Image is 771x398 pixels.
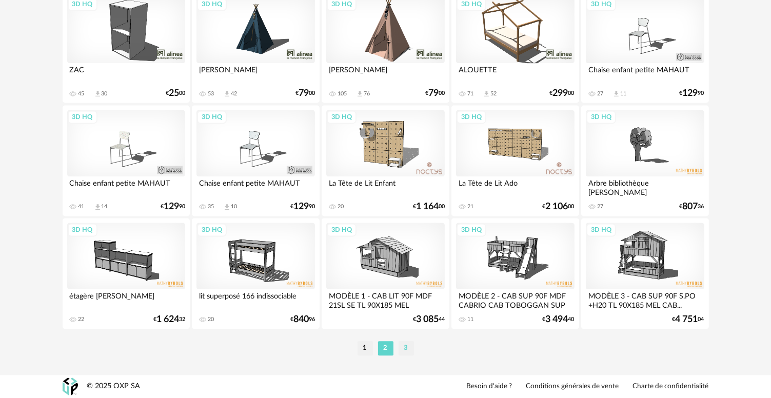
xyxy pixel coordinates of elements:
[326,289,444,310] div: MODÈLE 1 - CAB LIT 90F MDF 21SL SE TL 90X185 MEL
[597,203,603,210] div: 27
[164,203,179,210] span: 129
[456,63,574,84] div: ALOUETTE
[597,90,603,97] div: 27
[457,223,486,236] div: 3D HQ
[550,90,575,97] div: € 00
[543,316,575,323] div: € 40
[196,63,314,84] div: [PERSON_NAME]
[399,341,414,355] li: 3
[196,176,314,197] div: Chaise enfant petite MAHAUT
[299,90,309,97] span: 79
[338,90,347,97] div: 105
[156,316,179,323] span: 1 624
[326,176,444,197] div: La Tête de Lit Enfant
[378,341,393,355] li: 2
[581,105,708,216] a: 3D HQ Arbre bibliothèque [PERSON_NAME] 27 €80736
[358,341,373,355] li: 1
[293,203,309,210] span: 129
[680,203,704,210] div: € 36
[326,63,444,84] div: [PERSON_NAME]
[102,203,108,210] div: 14
[94,203,102,211] span: Download icon
[293,316,309,323] span: 840
[467,316,473,323] div: 11
[683,90,698,97] span: 129
[416,316,439,323] span: 3 085
[327,110,357,124] div: 3D HQ
[153,316,185,323] div: € 32
[457,110,486,124] div: 3D HQ
[683,203,698,210] span: 807
[612,90,620,97] span: Download icon
[169,90,179,97] span: 25
[223,203,231,211] span: Download icon
[451,105,579,216] a: 3D HQ La Tête de Lit Ado 21 €2 10600
[680,90,704,97] div: € 90
[673,316,704,323] div: € 04
[586,63,704,84] div: Chaise enfant petite MAHAUT
[290,316,315,323] div: € 96
[327,223,357,236] div: 3D HQ
[290,203,315,210] div: € 90
[94,90,102,97] span: Download icon
[526,382,619,391] a: Conditions générales de vente
[231,203,237,210] div: 10
[197,223,227,236] div: 3D HQ
[208,203,214,210] div: 35
[78,90,85,97] div: 45
[490,90,497,97] div: 52
[231,90,237,97] div: 42
[322,218,449,329] a: 3D HQ MODÈLE 1 - CAB LIT 90F MDF 21SL SE TL 90X185 MEL €3 08544
[633,382,709,391] a: Charte de confidentialité
[63,218,190,329] a: 3D HQ étagère [PERSON_NAME] 22 €1 62432
[546,203,568,210] span: 2 106
[102,90,108,97] div: 30
[78,203,85,210] div: 41
[428,90,439,97] span: 79
[295,90,315,97] div: € 00
[553,90,568,97] span: 299
[223,90,231,97] span: Download icon
[208,316,214,323] div: 20
[451,218,579,329] a: 3D HQ MODÈLE 2 - CAB SUP 90F MDF CABRIO CAB TOBOGGAN SUP PF 11 €3 49440
[456,289,574,310] div: MODÈLE 2 - CAB SUP 90F MDF CABRIO CAB TOBOGGAN SUP PF
[161,203,185,210] div: € 90
[87,382,141,391] div: © 2025 OXP SA
[543,203,575,210] div: € 00
[322,105,449,216] a: 3D HQ La Tête de Lit Enfant 20 €1 16400
[67,63,185,84] div: ZAC
[166,90,185,97] div: € 00
[192,105,319,216] a: 3D HQ Chaise enfant petite MAHAUT 35 Download icon 10 €12990
[67,289,185,310] div: étagère [PERSON_NAME]
[197,110,227,124] div: 3D HQ
[483,90,490,97] span: Download icon
[416,203,439,210] span: 1 164
[467,203,473,210] div: 21
[676,316,698,323] span: 4 751
[208,90,214,97] div: 53
[68,223,97,236] div: 3D HQ
[364,90,370,97] div: 76
[68,110,97,124] div: 3D HQ
[196,289,314,310] div: lit superposé 166 indissociable
[620,90,626,97] div: 11
[586,176,704,197] div: Arbre bibliothèque [PERSON_NAME]
[467,382,512,391] a: Besoin d'aide ?
[425,90,445,97] div: € 00
[413,203,445,210] div: € 00
[63,105,190,216] a: 3D HQ Chaise enfant petite MAHAUT 41 Download icon 14 €12990
[78,316,85,323] div: 22
[356,90,364,97] span: Download icon
[192,218,319,329] a: 3D HQ lit superposé 166 indissociable 20 €84096
[456,176,574,197] div: La Tête de Lit Ado
[467,90,473,97] div: 71
[586,289,704,310] div: MODÈLE 3 - CAB SUP 90F S.PO +H20 TL 90X185 MEL CAB...
[63,377,78,395] img: OXP
[546,316,568,323] span: 3 494
[581,218,708,329] a: 3D HQ MODÈLE 3 - CAB SUP 90F S.PO +H20 TL 90X185 MEL CAB... €4 75104
[413,316,445,323] div: € 44
[586,223,616,236] div: 3D HQ
[67,176,185,197] div: Chaise enfant petite MAHAUT
[586,110,616,124] div: 3D HQ
[338,203,344,210] div: 20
